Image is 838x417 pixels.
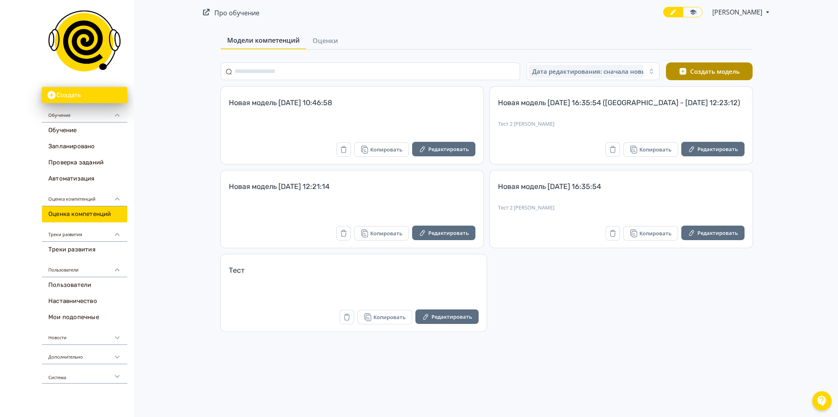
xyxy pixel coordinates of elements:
[527,62,660,80] button: Дата редактирования: сначала новые
[415,309,479,325] a: Редактировать
[214,8,259,17] a: Про обучение
[42,103,127,122] div: Обучение
[683,7,703,17] a: Переключиться в режим ученика
[354,142,409,157] button: Копировать
[229,266,479,285] div: Тест
[42,258,127,277] div: Пользователи
[498,182,745,201] div: Новая модель [DATE] 16:35:54
[498,120,745,127] div: Тест 2 [PERSON_NAME]
[681,226,745,241] a: Редактировать
[354,226,409,241] button: Копировать
[227,35,300,45] span: Модели компетенций
[42,155,127,171] a: Проверка заданий
[42,122,127,139] a: Обучение
[712,7,763,17] span: Илья Бояринцев
[532,67,650,75] span: Дата редактирования: сначала новые
[42,326,127,345] div: Новости
[42,171,127,187] a: Автоматизация
[42,222,127,242] div: Треки развития
[229,182,475,201] div: Новая модель [DATE] 12:21:14
[415,309,479,324] button: Редактировать
[42,309,127,326] a: Мои подопечные
[48,5,121,77] img: https://files.teachbase.ru/system/slaveaccount/36146/logo/medium-b1818ddb8e1247e7d73a01cb0ce77a0b...
[666,62,753,80] button: Создать модель
[681,142,745,156] button: Редактировать
[42,206,127,222] a: Оценка компетенций
[412,142,475,158] a: Редактировать
[623,226,678,241] button: Копировать
[42,242,127,258] a: Треки развития
[42,293,127,309] a: Наставничество
[498,204,745,211] div: Тест 2 [PERSON_NAME]
[412,226,475,240] button: Редактировать
[623,142,678,157] button: Копировать
[498,98,745,117] div: Новая модель [DATE] 16:35:54 ([GEOGRAPHIC_DATA] - [DATE] 12:23:12)
[681,226,745,240] button: Редактировать
[42,364,127,384] div: Система
[42,139,127,155] a: Запланировано
[42,87,127,103] button: Создать
[412,226,475,241] a: Редактировать
[42,345,127,364] div: Дополнительно
[412,142,475,156] button: Редактировать
[42,187,127,206] div: Оценка компетенций
[42,277,127,293] a: Пользователи
[681,142,745,158] a: Редактировать
[313,36,338,46] span: Оценки
[229,98,475,117] div: Новая модель [DATE] 10:46:58
[357,310,412,324] button: Копировать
